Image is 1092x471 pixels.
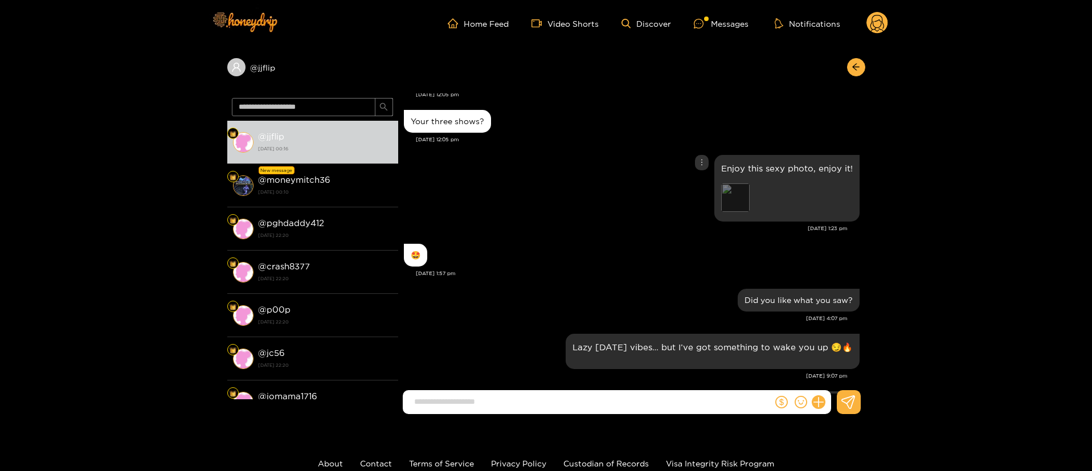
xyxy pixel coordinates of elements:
div: [DATE] 9:07 pm [404,372,848,380]
span: video-camera [531,18,547,28]
a: Contact [360,459,392,468]
strong: @ pghdaddy412 [258,218,324,228]
div: @jjflip [227,58,398,76]
div: Your three shows? [411,117,484,126]
div: New message [259,166,295,174]
img: conversation [233,305,253,326]
span: user [231,62,242,72]
a: Video Shorts [531,18,599,28]
img: Fan Level [230,347,236,354]
img: conversation [233,262,253,282]
span: arrow-left [852,63,860,72]
a: Home Feed [448,18,509,28]
div: [DATE] 1:23 pm [404,224,848,232]
img: Fan Level [230,390,236,397]
img: conversation [233,219,253,239]
img: Fan Level [230,304,236,310]
strong: [DATE] 22:20 [258,273,392,284]
a: About [318,459,343,468]
strong: [DATE] 22:20 [258,230,392,240]
img: Fan Level [230,130,236,137]
a: Custodian of Records [563,459,649,468]
strong: @ p00p [258,305,291,314]
p: Enjoy this sexy photo, enjoy it! [721,162,853,175]
strong: [DATE] 22:20 [258,360,392,370]
a: Visa Integrity Risk Program [666,459,774,468]
span: dollar [775,396,788,408]
img: Fan Level [230,174,236,181]
div: [DATE] 4:07 pm [404,314,848,322]
div: Sep. 21, 9:07 pm [566,334,860,369]
div: Sep. 21, 4:07 pm [738,289,860,312]
img: conversation [233,349,253,369]
button: search [375,98,393,116]
img: conversation [233,392,253,412]
img: Fan Level [230,217,236,224]
strong: [DATE] 22:20 [258,317,392,327]
p: Lazy [DATE] vibes… but I’ve got something to wake you up 😏🔥 [572,341,853,354]
strong: @ jomama1716 [258,391,317,401]
strong: @ jjflip [258,132,284,141]
span: smile [795,396,807,408]
strong: @ moneymitch36 [258,175,330,185]
div: Sep. 21, 1:57 pm [404,244,427,267]
strong: [DATE] 00:10 [258,187,392,197]
a: Discover [621,19,671,28]
div: Messages [694,17,749,30]
span: home [448,18,464,28]
div: [DATE] 12:05 pm [416,91,860,99]
div: Sep. 21, 1:23 pm [714,155,860,222]
img: Fan Level [230,260,236,267]
span: more [698,158,706,166]
img: conversation [233,132,253,153]
span: search [379,103,388,112]
img: conversation [233,175,253,196]
strong: @ crash8377 [258,261,310,271]
button: dollar [773,394,790,411]
a: Privacy Policy [491,459,546,468]
button: arrow-left [847,58,865,76]
div: [DATE] 12:05 pm [416,136,860,144]
div: [DATE] 1:57 pm [416,269,860,277]
div: Did you like what you saw? [745,296,853,305]
strong: [DATE] 00:16 [258,144,392,154]
div: 🤩 [411,251,420,260]
strong: @ jc56 [258,348,285,358]
a: Terms of Service [409,459,474,468]
button: Notifications [771,18,844,29]
div: Sep. 21, 12:05 pm [404,110,491,133]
